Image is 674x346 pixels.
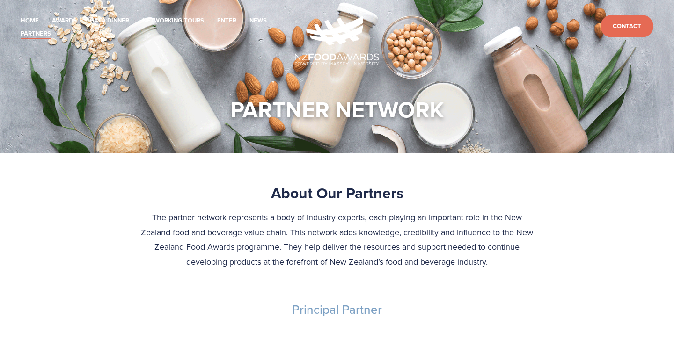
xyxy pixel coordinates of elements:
h3: Principal Partner [37,302,637,317]
a: Contact [601,15,653,38]
a: Networking-Tours [142,15,204,26]
h1: PARTNER NETWORK [230,95,444,123]
a: Partners [21,29,51,39]
a: Awards [52,15,77,26]
a: Gala Dinner [90,15,129,26]
a: Enter [217,15,236,26]
a: Home [21,15,39,26]
p: The partner network represents a body of industry experts, each playing an important role in the ... [140,210,534,269]
a: News [249,15,267,26]
strong: About Our Partners [271,182,403,204]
